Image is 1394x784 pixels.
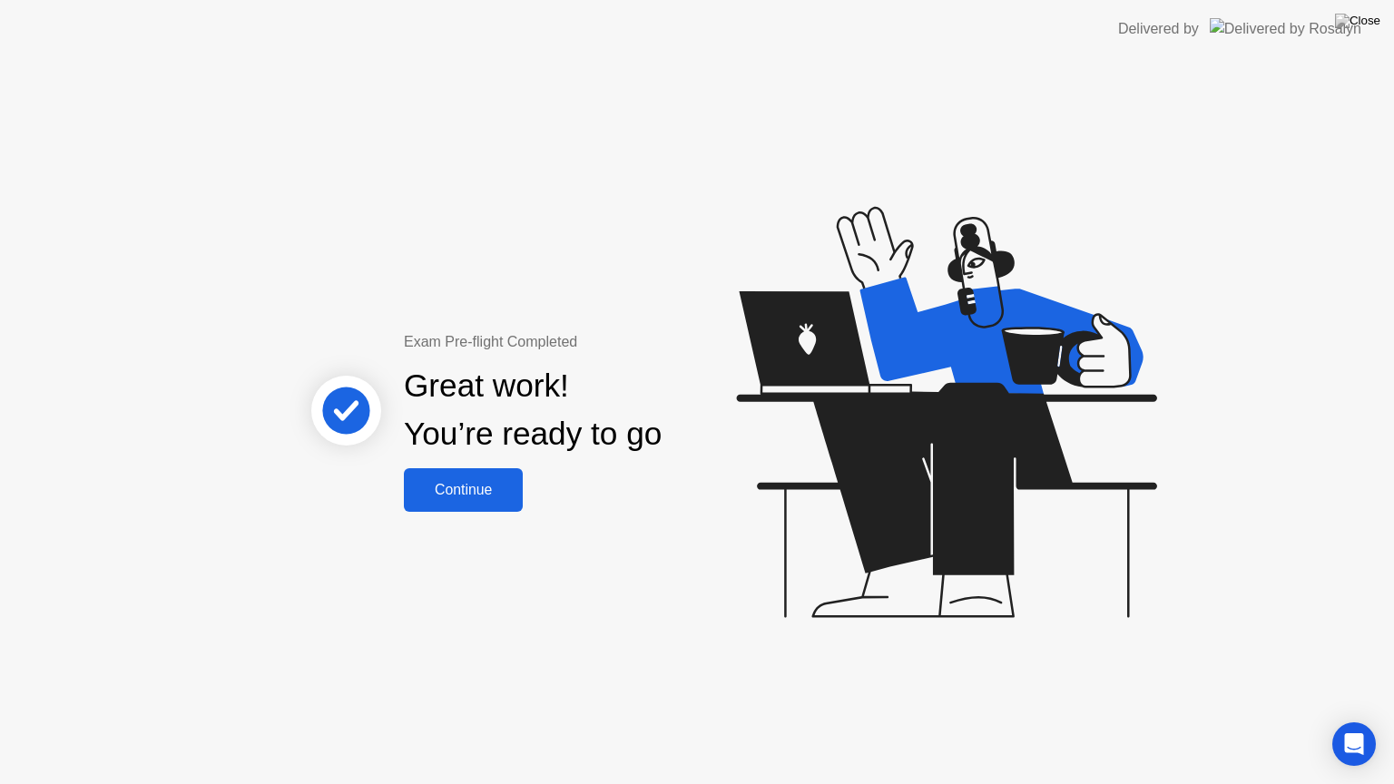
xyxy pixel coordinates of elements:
[1335,14,1380,28] img: Close
[1210,18,1361,39] img: Delivered by Rosalyn
[404,331,779,353] div: Exam Pre-flight Completed
[404,468,523,512] button: Continue
[404,362,662,458] div: Great work! You’re ready to go
[1332,722,1376,766] div: Open Intercom Messenger
[409,482,517,498] div: Continue
[1118,18,1199,40] div: Delivered by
